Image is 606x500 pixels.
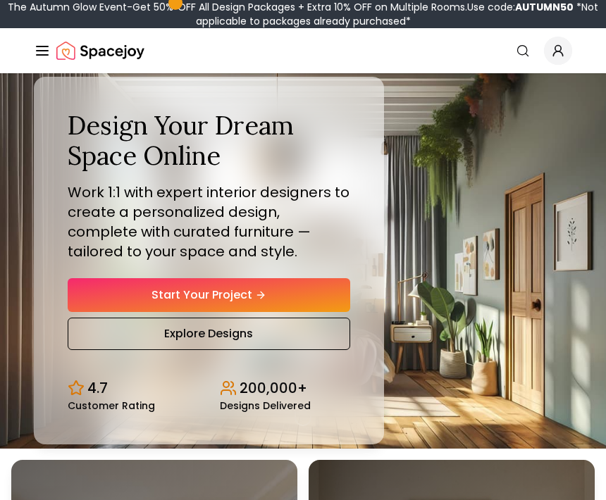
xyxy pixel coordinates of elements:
div: Design stats [68,367,350,411]
small: Designs Delivered [220,401,311,411]
img: Spacejoy Logo [56,37,144,65]
a: Spacejoy [56,37,144,65]
a: Start Your Project [68,278,350,312]
a: Explore Designs [68,318,350,350]
small: Customer Rating [68,401,155,411]
h1: Design Your Dream Space Online [68,111,350,171]
p: Work 1:1 with expert interior designers to create a personalized design, complete with curated fu... [68,182,350,261]
p: 200,000+ [240,378,307,398]
p: 4.7 [87,378,108,398]
nav: Global [34,28,572,73]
